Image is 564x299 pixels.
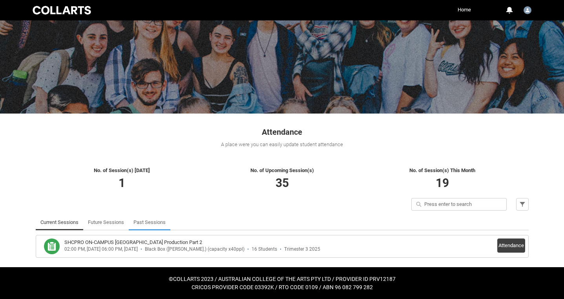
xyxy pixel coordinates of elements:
[516,198,529,211] button: Filter
[88,215,124,230] a: Future Sessions
[133,215,166,230] a: Past Sessions
[497,238,525,253] button: Attendance
[64,238,202,246] h3: SHCPRO ON-CAMPUS Capstone Production Part 2
[119,176,125,190] span: 1
[94,167,150,173] span: No. of Session(s) [DATE]
[411,198,507,211] input: Press enter to search
[524,6,531,14] img: User1674511690125260811
[40,215,78,230] a: Current Sessions
[456,4,473,16] a: Home
[64,246,138,252] div: 02:00 PM, [DATE] 06:00 PM, [DATE]
[250,167,314,173] span: No. of Upcoming Session(s)
[409,167,475,173] span: No. of Session(s) This Month
[129,215,170,230] li: Past Sessions
[36,215,83,230] li: Current Sessions
[522,3,533,16] button: User Profile User1674511690125260811
[284,246,320,252] div: Trimester 3 2025
[262,127,302,137] span: Attendance
[83,215,129,230] li: Future Sessions
[276,176,289,190] span: 35
[252,246,277,252] div: 16 Students
[436,176,449,190] span: 19
[36,141,529,149] div: A place were you can easily update student attendance
[145,246,245,252] div: Black Box ([PERSON_NAME].) (capacity x40ppl)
